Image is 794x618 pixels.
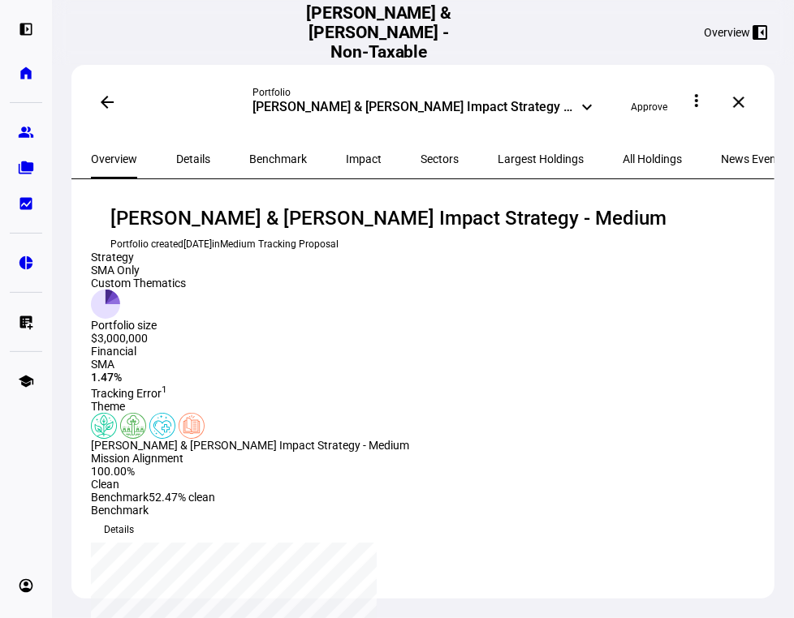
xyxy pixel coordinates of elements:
[91,358,421,371] div: SMA
[252,86,593,99] div: Portfolio
[498,153,584,165] span: Largest Holdings
[618,94,680,120] button: Approve
[149,491,215,504] span: 52.47% clean
[631,101,667,113] span: Approve
[10,57,42,89] a: home
[687,91,706,110] mat-icon: more_vert
[91,400,421,413] div: Theme
[91,319,186,332] div: Portfolio size
[91,491,149,504] span: Benchmark
[10,116,42,148] a: group
[729,92,749,112] mat-icon: close
[91,452,421,465] div: Mission Alignment
[91,439,421,452] div: [PERSON_NAME] & [PERSON_NAME] Impact Strategy - Medium
[91,264,186,277] div: SMA Only
[91,465,215,478] div: 100.00%
[104,517,134,543] span: Details
[750,23,770,42] mat-icon: left_panel_close
[149,413,175,439] img: healthWellness.colored.svg
[18,255,34,271] eth-mat-symbol: pie_chart
[18,124,34,140] eth-mat-symbol: group
[18,577,34,594] eth-mat-symbol: account_circle
[91,413,117,439] img: climateChange.colored.svg
[421,153,459,165] span: Sectors
[10,247,42,279] a: pie_chart
[623,153,682,165] span: All Holdings
[212,238,339,250] span: in
[691,19,781,45] button: Overview
[91,277,186,290] div: Custom Thematics
[179,413,205,439] img: education.colored.svg
[91,153,137,165] span: Overview
[704,26,750,39] div: Overview
[220,238,339,250] a: Medium Tracking Proposal
[91,332,186,345] div: $3,000,000
[91,251,186,264] div: Strategy
[162,384,167,395] sup: 1
[10,152,42,184] a: folder_copy
[18,195,34,212] eth-mat-symbol: bid_landscape
[10,187,42,220] a: bid_landscape
[120,413,146,439] img: deforestation.colored.svg
[577,97,597,117] mat-icon: keyboard_arrow_down
[18,65,34,81] eth-mat-symbol: home
[721,153,786,165] span: News Events
[91,345,421,358] div: Financial
[97,92,117,112] mat-icon: arrow_back
[18,373,34,389] eth-mat-symbol: school
[91,478,215,491] div: Clean
[346,153,382,165] span: Impact
[18,21,34,37] eth-mat-symbol: left_panel_open
[91,371,421,384] div: 1.47%
[183,238,212,250] span: [DATE]
[91,517,147,543] button: Details
[110,238,740,251] div: Portfolio created
[110,205,740,231] div: [PERSON_NAME] & [PERSON_NAME] Impact Strategy - Medium
[306,3,452,62] h2: [PERSON_NAME] & [PERSON_NAME] - Non-Taxable
[252,99,574,118] div: [PERSON_NAME] & [PERSON_NAME] Impact Strategy - Medium
[18,314,34,330] eth-mat-symbol: list_alt_add
[176,153,210,165] span: Details
[249,153,307,165] span: Benchmark
[91,504,760,517] div: Benchmark
[91,387,167,400] span: Tracking Error
[18,160,34,176] eth-mat-symbol: folder_copy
